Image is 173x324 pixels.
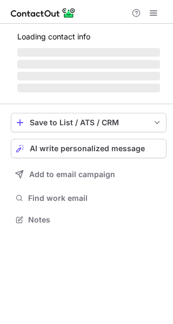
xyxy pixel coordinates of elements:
span: ‌ [17,84,160,92]
p: Loading contact info [17,32,160,41]
button: Notes [11,212,167,227]
img: ContactOut v5.3.10 [11,6,76,19]
span: ‌ [17,72,160,80]
span: ‌ [17,60,160,69]
button: Find work email [11,191,167,206]
span: Add to email campaign [29,170,115,179]
span: Find work email [28,193,162,203]
button: Add to email campaign [11,165,167,184]
div: Save to List / ATS / CRM [30,118,148,127]
button: AI write personalized message [11,139,167,158]
span: Notes [28,215,162,225]
span: AI write personalized message [30,144,145,153]
button: save-profile-one-click [11,113,167,132]
span: ‌ [17,48,160,57]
